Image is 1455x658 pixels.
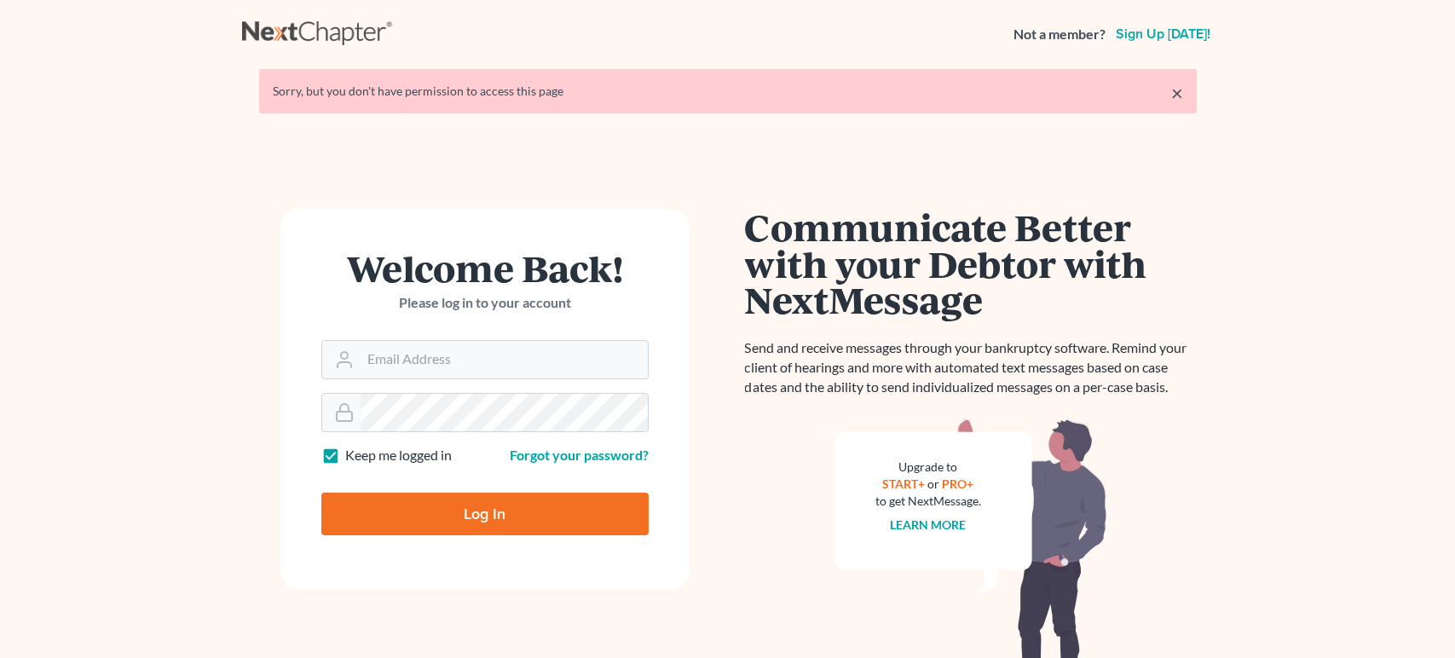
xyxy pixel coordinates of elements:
a: START+ [882,476,925,491]
h1: Communicate Better with your Debtor with NextMessage [745,209,1197,318]
div: Sorry, but you don't have permission to access this page [273,83,1183,100]
a: Sign up [DATE]! [1112,27,1214,41]
div: Upgrade to [875,459,981,476]
a: PRO+ [942,476,973,491]
label: Keep me logged in [345,446,452,465]
p: Please log in to your account [321,293,649,313]
a: × [1171,83,1183,103]
a: Learn more [890,517,966,532]
a: Forgot your password? [510,447,649,463]
h1: Welcome Back! [321,250,649,286]
input: Log In [321,493,649,535]
div: to get NextMessage. [875,493,981,510]
span: or [927,476,939,491]
p: Send and receive messages through your bankruptcy software. Remind your client of hearings and mo... [745,338,1197,397]
strong: Not a member? [1013,25,1106,44]
input: Email Address [361,341,648,378]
